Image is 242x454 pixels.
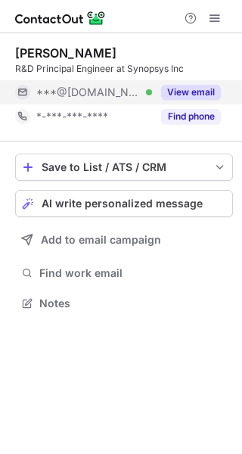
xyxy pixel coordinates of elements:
div: [PERSON_NAME] [15,45,116,61]
span: Add to email campaign [41,234,161,246]
span: Notes [39,297,227,310]
span: AI write personalized message [42,197,203,210]
button: AI write personalized message [15,190,233,217]
button: Find work email [15,263,233,284]
button: Reveal Button [161,109,221,124]
button: save-profile-one-click [15,154,233,181]
span: ***@[DOMAIN_NAME] [36,86,141,99]
span: Find work email [39,266,227,280]
img: ContactOut v5.3.10 [15,9,106,27]
button: Add to email campaign [15,226,233,253]
div: Save to List / ATS / CRM [42,161,206,173]
button: Reveal Button [161,85,221,100]
div: R&D Principal Engineer at Synopsys Inc [15,62,233,76]
button: Notes [15,293,233,314]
